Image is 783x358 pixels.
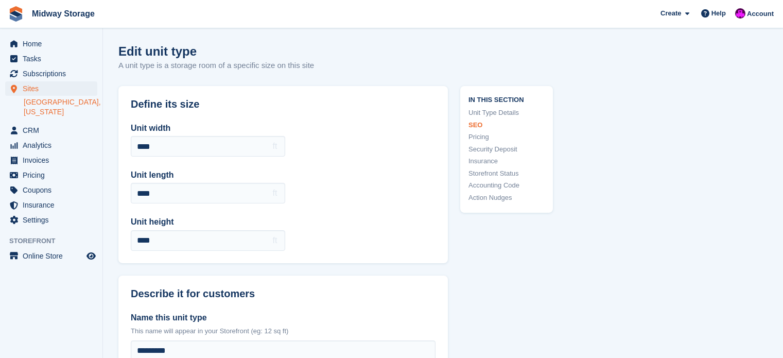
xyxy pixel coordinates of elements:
span: Help [711,8,726,19]
span: Settings [23,213,84,227]
a: menu [5,81,97,96]
a: [GEOGRAPHIC_DATA], [US_STATE] [24,97,97,117]
label: Name this unit type [131,312,436,324]
label: Unit width [131,122,285,134]
span: In this section [468,94,545,104]
a: menu [5,66,97,81]
a: menu [5,52,97,66]
span: Subscriptions [23,66,84,81]
span: Coupons [23,183,84,197]
a: menu [5,168,97,182]
label: Unit height [131,216,285,228]
h2: Define its size [131,98,436,110]
h2: Describe it for customers [131,288,436,300]
p: A unit type is a storage room of a specific size on this site [118,60,314,72]
a: menu [5,123,97,138]
a: menu [5,138,97,152]
span: Home [23,37,84,51]
span: Tasks [23,52,84,66]
a: menu [5,153,97,167]
span: Insurance [23,198,84,212]
span: Analytics [23,138,84,152]
a: menu [5,249,97,263]
a: Insurance [468,156,545,166]
a: Security Deposit [468,144,545,155]
span: CRM [23,123,84,138]
p: This name will appear in your Storefront (eg: 12 sq ft) [131,326,436,336]
a: Action Nudges [468,193,545,203]
span: Storefront [9,236,102,246]
h1: Edit unit type [118,44,314,58]
span: Account [747,9,774,19]
label: Unit length [131,169,285,181]
a: Preview store [85,250,97,262]
a: Midway Storage [28,5,99,22]
a: SEO [468,120,545,130]
img: Gordie Sorensen [735,8,745,19]
a: menu [5,37,97,51]
a: Pricing [468,132,545,142]
a: Accounting Code [468,180,545,191]
a: menu [5,183,97,197]
span: Invoices [23,153,84,167]
a: menu [5,198,97,212]
span: Sites [23,81,84,96]
a: Unit Type Details [468,108,545,118]
a: menu [5,213,97,227]
span: Create [660,8,681,19]
img: stora-icon-8386f47178a22dfd0bd8f6a31ec36ba5ce8667c1dd55bd0f319d3a0aa187defe.svg [8,6,24,22]
span: Pricing [23,168,84,182]
a: Storefront Status [468,168,545,179]
span: Online Store [23,249,84,263]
